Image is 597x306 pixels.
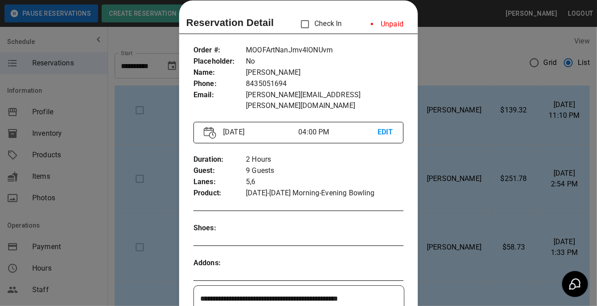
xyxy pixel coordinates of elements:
p: Lanes : [193,177,246,188]
p: 2 Hours [246,154,404,165]
p: 5,6 [246,177,404,188]
p: Check In [296,15,342,34]
p: [PERSON_NAME][EMAIL_ADDRESS][PERSON_NAME][DOMAIN_NAME] [246,90,404,111]
p: 8435051694 [246,78,404,90]
p: 04:00 PM [298,127,377,138]
p: EDIT [378,127,393,138]
p: Email : [193,90,246,101]
p: Guest : [193,165,246,177]
p: Addons : [193,258,246,269]
p: No [246,56,404,67]
p: [DATE] [219,127,298,138]
p: Duration : [193,154,246,165]
p: Phone : [193,78,246,90]
p: MOOFArtNanJmv4lONUvm [246,45,404,56]
img: Vector [204,127,216,139]
p: Placeholder : [193,56,246,67]
p: Reservation Detail [186,15,274,30]
p: [PERSON_NAME] [246,67,404,78]
p: Product : [193,188,246,199]
li: Unpaid [364,15,411,33]
p: Shoes : [193,223,246,234]
p: [DATE]-[DATE] Morning-Evening Bowling [246,188,404,199]
p: 9 Guests [246,165,404,177]
p: Name : [193,67,246,78]
p: Order # : [193,45,246,56]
